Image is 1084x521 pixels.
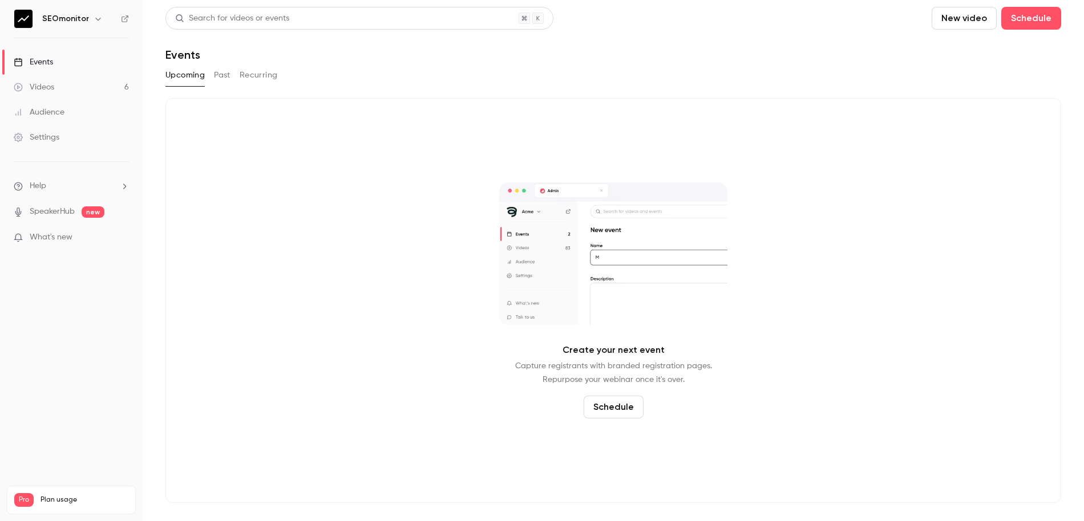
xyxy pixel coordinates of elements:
span: new [82,206,104,218]
h1: Events [165,48,200,62]
button: Schedule [584,396,644,418]
span: Plan usage [41,495,128,504]
h6: SEOmonitor [42,13,89,25]
button: New video [932,7,997,30]
div: Videos [14,82,54,93]
button: Upcoming [165,66,205,84]
p: Capture registrants with branded registration pages. Repurpose your webinar once it's over. [515,359,712,386]
p: Create your next event [563,343,665,357]
img: SEOmonitor [14,10,33,28]
button: Past [214,66,230,84]
span: What's new [30,231,72,243]
span: Help [30,180,46,192]
button: Recurring [240,66,278,84]
button: Schedule [1001,7,1061,30]
a: SpeakerHub [30,206,75,218]
span: Pro [14,493,34,507]
div: Search for videos or events [175,13,289,25]
div: Events [14,56,53,68]
li: help-dropdown-opener [14,180,129,192]
div: Settings [14,132,59,143]
div: Audience [14,107,64,118]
